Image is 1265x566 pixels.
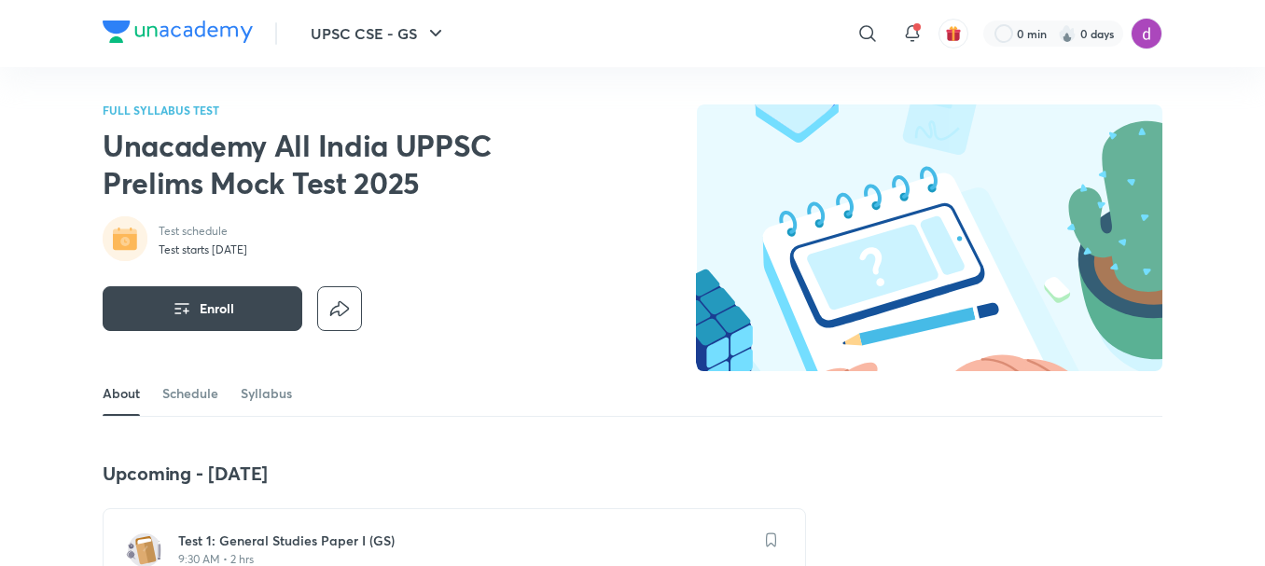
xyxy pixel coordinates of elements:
button: Enroll [103,286,302,331]
h6: Test 1: General Studies Paper I (GS) [178,531,753,550]
img: avatar [945,25,962,42]
a: Syllabus [241,371,292,416]
span: Enroll [200,299,234,318]
a: Company Logo [103,21,253,48]
img: save [766,532,777,547]
img: streak [1058,24,1077,43]
img: Company Logo [103,21,253,43]
p: Test starts [DATE] [159,242,247,257]
h2: Unacademy All India UPPSC Prelims Mock Test 2025 [103,127,580,201]
button: UPSC CSE - GS [299,15,458,52]
button: avatar [938,19,968,48]
a: Schedule [162,371,218,416]
p: FULL SYLLABUS TEST [103,104,580,116]
p: Test schedule [159,224,247,239]
a: About [103,371,140,416]
img: Divyarani choppa [1131,18,1162,49]
h4: Upcoming - [DATE] [103,462,806,486]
